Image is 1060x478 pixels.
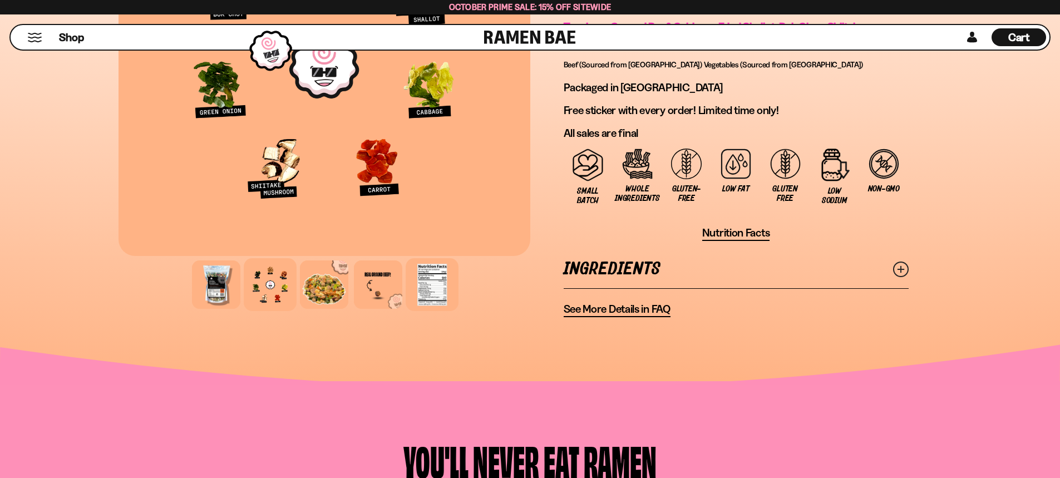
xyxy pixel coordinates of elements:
[868,184,900,194] span: Non-GMO
[449,2,612,12] span: October Prime Sale: 15% off Sitewide
[564,81,909,95] p: Packaged in [GEOGRAPHIC_DATA]
[668,184,706,203] span: Gluten-free
[722,184,749,194] span: Low Fat
[59,28,84,46] a: Shop
[702,226,770,241] button: Nutrition Facts
[702,226,770,240] span: Nutrition Facts
[992,25,1046,50] div: Cart
[564,250,909,288] a: Ingredients
[1008,31,1030,44] span: Cart
[564,60,864,70] span: Beef (Sourced from [GEOGRAPHIC_DATA]) Vegetables (Sourced from [GEOGRAPHIC_DATA])
[27,33,42,42] button: Mobile Menu Trigger
[569,186,608,205] span: Small Batch
[564,302,670,316] span: See More Details in FAQ
[564,126,909,140] p: All sales are final
[615,184,659,203] span: Whole Ingredients
[815,186,854,205] span: Low Sodium
[564,104,779,117] span: Free sticker with every order! Limited time only!
[564,302,670,317] a: See More Details in FAQ
[59,30,84,45] span: Shop
[766,184,805,203] span: Gluten Free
